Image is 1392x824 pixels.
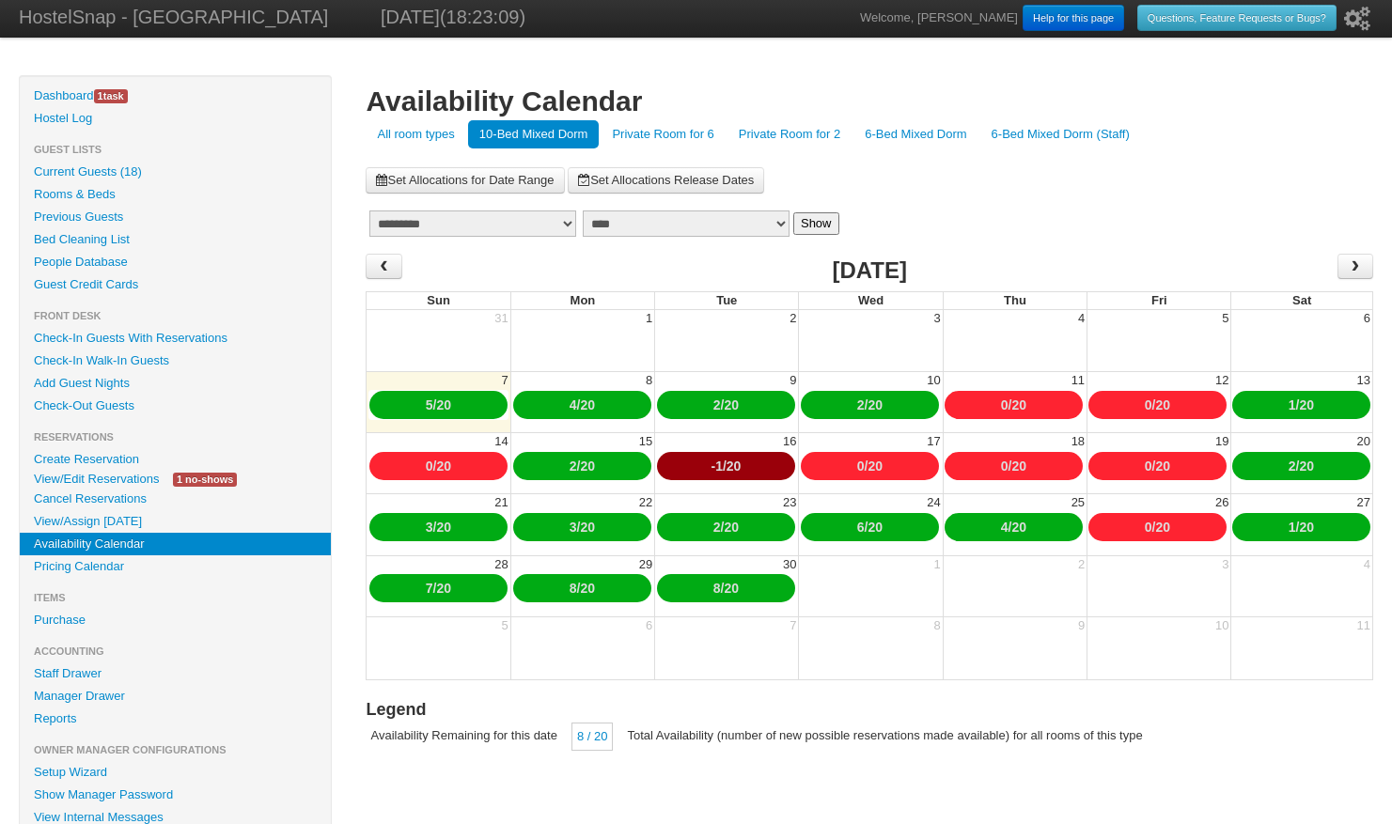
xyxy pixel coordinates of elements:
a: 20 [1300,520,1315,535]
a: 3 [426,520,433,535]
div: 7 [500,372,510,389]
a: 20 [437,459,452,474]
div: 24 [925,494,942,511]
a: 20 [1012,520,1027,535]
a: 2 [1289,459,1296,474]
div: / [513,452,651,480]
a: 20 [1012,459,1027,474]
div: 29 [637,556,654,573]
span: › [1348,252,1363,280]
a: 0 [1001,397,1009,412]
div: 18 [1070,433,1087,450]
a: People Database [20,251,331,273]
li: Guest Lists [20,138,331,161]
a: 20 [581,581,596,596]
div: 26 [1213,494,1230,511]
a: 20 [868,520,884,535]
a: Show Manager Password [20,784,331,806]
div: / [801,452,939,480]
a: Reports [20,707,331,730]
a: Help for this page [1023,5,1124,31]
a: Set Allocations Release Dates [568,167,764,194]
a: View/Edit Reservations [20,469,173,489]
a: 0 [1145,397,1152,412]
a: 2 [570,459,577,474]
div: / [1088,391,1227,419]
a: 20 [1012,397,1027,412]
div: / [513,574,651,602]
a: Cancel Reservations [20,488,331,510]
a: Rooms & Beds [20,183,331,206]
a: Staff Drawer [20,662,331,685]
div: / [945,513,1083,541]
span: task [94,89,128,103]
div: 8 [932,617,943,634]
h2: [DATE] [832,254,907,288]
div: 15 [637,433,654,450]
div: 13 [1355,372,1372,389]
div: 30 [781,556,798,573]
a: 3 [570,520,577,535]
div: 4 [1076,310,1087,327]
div: 2 [1076,556,1087,573]
li: Front Desk [20,304,331,327]
a: 20 [868,459,884,474]
div: 4 [1362,556,1372,573]
a: Previous Guests [20,206,331,228]
a: 20 [437,397,452,412]
span: 1 [98,90,103,101]
a: Bed Cleaning List [20,228,331,251]
a: Availability Calendar [20,533,331,555]
div: 8 [644,372,654,389]
li: Items [20,586,331,609]
a: 20 [1156,397,1171,412]
a: 0 [426,459,433,474]
a: 1 no-shows [159,469,251,489]
th: Sat [1230,291,1373,310]
a: Private Room for 2 [727,120,852,148]
div: 19 [1213,433,1230,450]
th: Thu [943,291,1087,310]
div: 25 [1070,494,1087,511]
a: Current Guests (18) [20,161,331,183]
a: 0 [1145,459,1152,474]
div: 21 [493,494,509,511]
a: 20 [1156,459,1171,474]
div: 14 [493,433,509,450]
div: 5 [500,617,510,634]
a: 20 [727,459,742,474]
a: 20 [581,520,596,535]
a: View/Assign [DATE] [20,510,331,533]
div: / [369,391,508,419]
h1: Availability Calendar [366,85,1373,118]
a: Check-In Walk-In Guests [20,350,331,372]
div: 11 [1355,617,1372,634]
a: 8 [570,581,577,596]
div: 23 [781,494,798,511]
div: / [1088,513,1227,541]
div: 27 [1355,494,1372,511]
div: 7 [788,617,798,634]
a: 5 [426,397,433,412]
div: / [369,574,508,602]
a: 20 [437,520,452,535]
a: 0 [1001,459,1009,474]
a: 7 [426,581,433,596]
li: Reservations [20,426,331,448]
a: 20 [725,581,740,596]
a: 1 [1289,520,1296,535]
a: 20 [1156,520,1171,535]
div: / [1232,452,1370,480]
a: 0 [857,459,865,474]
a: 20 [868,397,884,412]
a: 0 [1145,520,1152,535]
a: Guest Credit Cards [20,273,331,296]
a: 6-Bed Mixed Dorm (Staff) [980,120,1141,148]
div: 6 [1362,310,1372,327]
a: 20 [725,397,740,412]
div: / [801,391,939,419]
div: 5 [1220,310,1230,327]
div: / [1232,391,1370,419]
a: 20 [581,459,596,474]
div: / [369,513,508,541]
